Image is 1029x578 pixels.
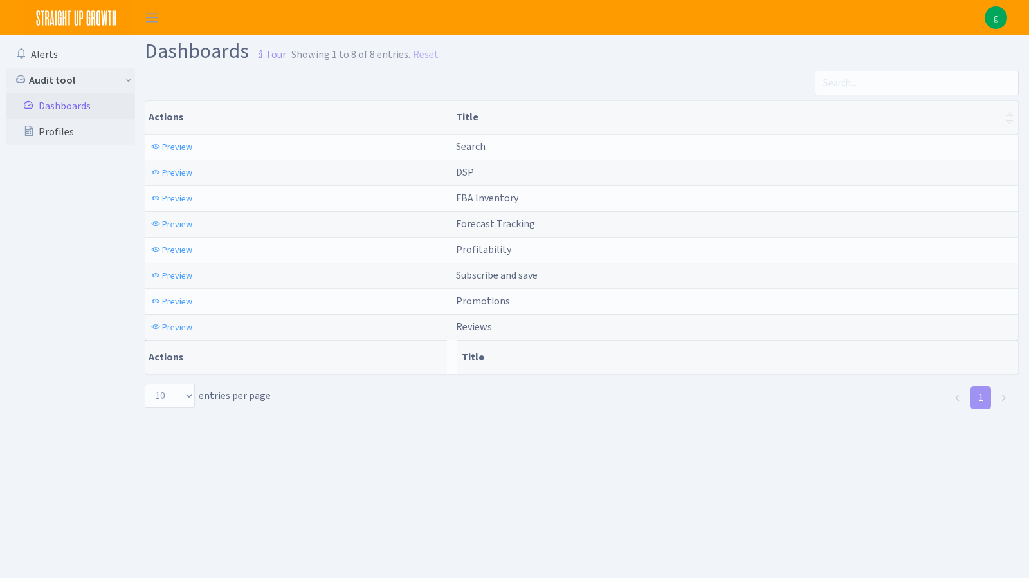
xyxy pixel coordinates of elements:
[456,140,486,153] span: Search
[148,266,196,286] a: Preview
[456,268,538,282] span: Subscribe and save
[456,320,492,333] span: Reviews
[148,240,196,260] a: Preview
[6,68,135,93] a: Audit tool
[148,189,196,209] a: Preview
[145,41,286,66] h1: Dashboards
[145,384,271,408] label: entries per page
[145,340,447,374] th: Actions
[148,163,196,183] a: Preview
[249,37,286,64] a: Tour
[451,101,1018,134] th: Title : activate to sort column ascending
[148,292,196,312] a: Preview
[456,243,511,256] span: Profitability
[136,7,168,28] button: Toggle navigation
[456,165,474,179] span: DSP
[985,6,1007,29] img: gjoyce
[457,340,1018,374] th: Title
[148,317,196,337] a: Preview
[253,44,286,66] small: Tour
[162,218,192,230] span: Preview
[162,244,192,256] span: Preview
[456,217,535,230] span: Forecast Tracking
[413,47,439,62] a: Reset
[985,6,1007,29] a: g
[162,295,192,308] span: Preview
[6,93,135,119] a: Dashboards
[148,137,196,157] a: Preview
[148,214,196,234] a: Preview
[162,167,192,179] span: Preview
[291,47,410,62] div: Showing 1 to 8 of 8 entries.
[162,321,192,333] span: Preview
[6,42,135,68] a: Alerts
[6,119,135,145] a: Profiles
[456,294,510,308] span: Promotions
[815,71,1019,95] input: Search...
[970,386,991,409] a: 1
[145,101,451,134] th: Actions
[162,270,192,282] span: Preview
[145,384,195,408] select: entries per page
[162,141,192,153] span: Preview
[162,192,192,205] span: Preview
[456,191,518,205] span: FBA Inventory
